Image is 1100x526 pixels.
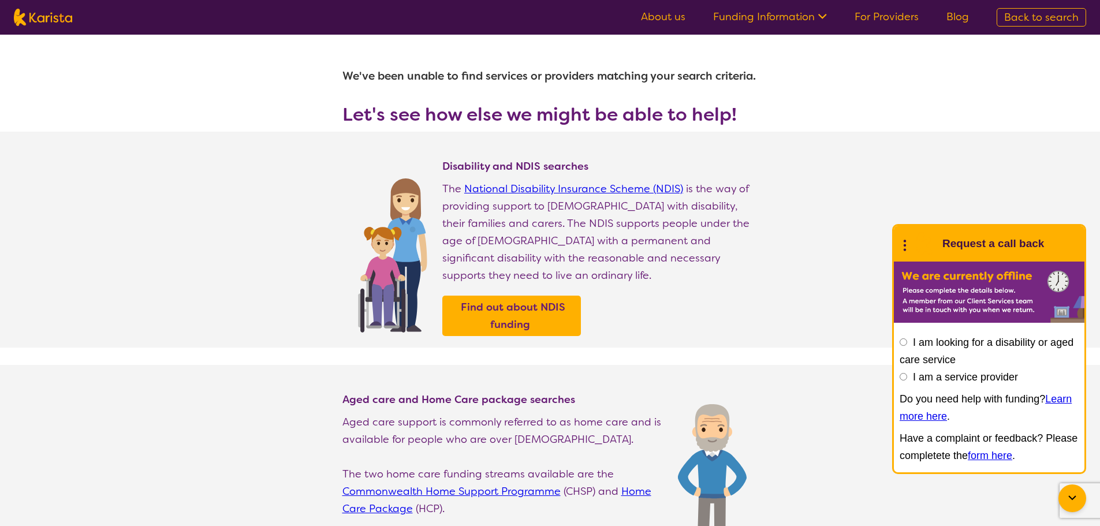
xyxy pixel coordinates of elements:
[1004,10,1079,24] span: Back to search
[894,262,1084,323] img: Karista offline chat form to request call back
[912,232,935,255] img: Karista
[997,8,1086,27] a: Back to search
[942,235,1044,252] h1: Request a call back
[442,159,758,173] h4: Disability and NDIS searches
[342,62,758,90] h1: We've been unable to find services or providers matching your search criteria.
[445,299,578,333] a: Find out about NDIS funding
[913,371,1018,383] label: I am a service provider
[442,180,758,284] p: The is the way of providing support to [DEMOGRAPHIC_DATA] with disability, their families and car...
[855,10,919,24] a: For Providers
[342,104,758,125] h3: Let's see how else we might be able to help!
[968,450,1012,461] a: form here
[342,413,666,448] p: Aged care support is commonly referred to as home care and is available for people who are over [...
[354,171,431,333] img: Find NDIS and Disability services and providers
[342,484,561,498] a: Commonwealth Home Support Programme
[900,390,1079,425] p: Do you need help with funding? .
[641,10,685,24] a: About us
[713,10,827,24] a: Funding Information
[14,9,72,26] img: Karista logo
[946,10,969,24] a: Blog
[464,182,683,196] a: National Disability Insurance Scheme (NDIS)
[900,430,1079,464] p: Have a complaint or feedback? Please completete the .
[900,337,1073,365] label: I am looking for a disability or aged care service
[342,465,666,517] p: The two home care funding streams available are the (CHSP) and (HCP).
[461,300,565,331] b: Find out about NDIS funding
[342,393,666,406] h4: Aged care and Home Care package searches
